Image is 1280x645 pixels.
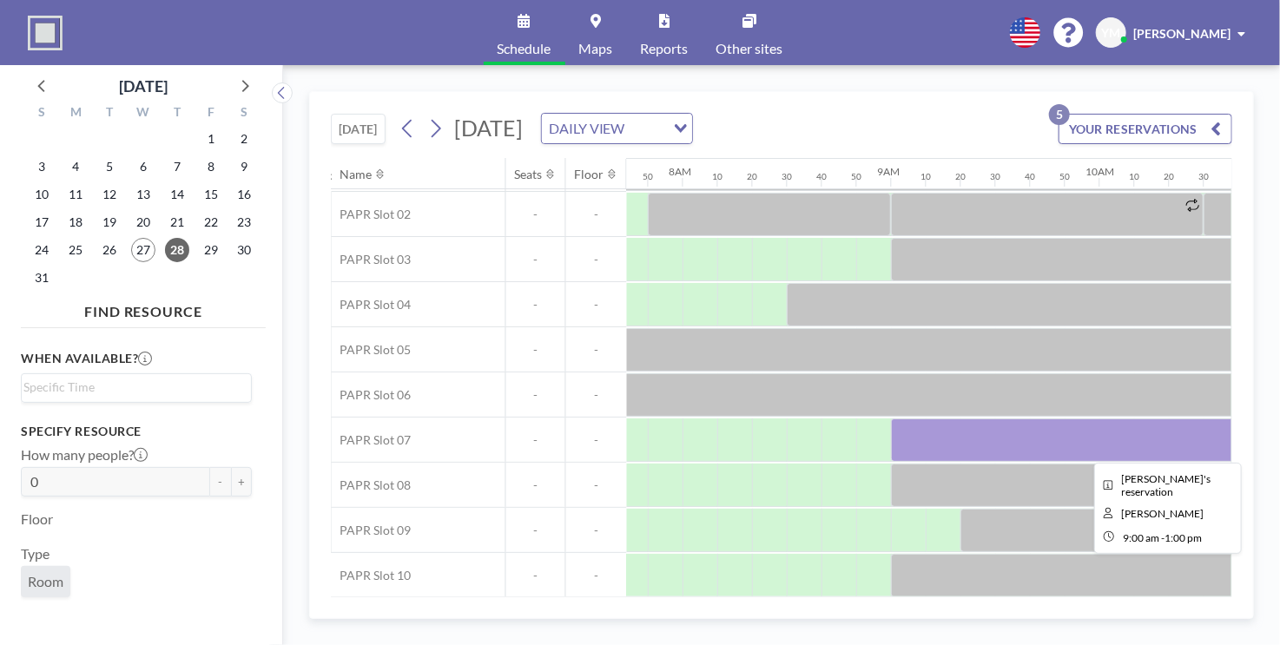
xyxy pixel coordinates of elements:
[340,167,373,182] div: Name
[498,42,551,56] span: Schedule
[1130,171,1140,182] div: 10
[63,238,88,262] span: Monday, August 25, 2025
[23,378,241,397] input: Search for option
[1199,171,1210,182] div: 30
[30,210,54,234] span: Sunday, August 17, 2025
[1086,165,1115,178] div: 10AM
[956,171,967,182] div: 20
[817,171,828,182] div: 40
[332,252,412,267] span: PAPR Slot 03
[131,210,155,234] span: Wednesday, August 20, 2025
[332,432,412,448] span: PAPR Slot 07
[506,207,565,222] span: -
[566,477,627,493] span: -
[131,182,155,207] span: Wednesday, August 13, 2025
[30,266,54,290] span: Sunday, August 31, 2025
[233,155,257,179] span: Saturday, August 9, 2025
[165,210,189,234] span: Thursday, August 21, 2025
[59,102,93,125] div: M
[566,342,627,358] span: -
[165,182,189,207] span: Thursday, August 14, 2025
[233,238,257,262] span: Saturday, August 30, 2025
[21,424,252,439] h3: Specify resource
[1060,171,1071,182] div: 50
[63,210,88,234] span: Monday, August 18, 2025
[506,523,565,538] span: -
[165,238,189,262] span: Thursday, August 28, 2025
[97,210,122,234] span: Tuesday, August 19, 2025
[210,467,231,497] button: -
[93,102,127,125] div: T
[228,102,261,125] div: S
[28,16,63,50] img: organization-logo
[542,114,692,143] div: Search for option
[30,238,54,262] span: Sunday, August 24, 2025
[630,117,663,140] input: Search for option
[332,477,412,493] span: PAPR Slot 08
[30,155,54,179] span: Sunday, August 3, 2025
[1059,114,1232,144] button: YOUR RESERVATIONS5
[566,297,627,313] span: -
[332,387,412,403] span: PAPR Slot 06
[131,155,155,179] span: Wednesday, August 6, 2025
[1122,507,1204,520] span: Yosup Moon
[332,342,412,358] span: PAPR Slot 05
[1102,25,1121,41] span: YM
[1122,472,1211,498] span: Yosup's reservation
[199,127,223,151] span: Friday, August 1, 2025
[63,182,88,207] span: Monday, August 11, 2025
[566,252,627,267] span: -
[566,568,627,583] span: -
[97,182,122,207] span: Tuesday, August 12, 2025
[199,210,223,234] span: Friday, August 22, 2025
[1165,531,1202,544] span: 1:00 PM
[21,510,53,528] label: Floor
[165,155,189,179] span: Thursday, August 7, 2025
[332,207,412,222] span: PAPR Slot 02
[566,387,627,403] span: -
[506,252,565,267] span: -
[878,165,901,178] div: 9AM
[119,74,168,98] div: [DATE]
[231,467,252,497] button: +
[748,171,758,182] div: 20
[454,115,523,141] span: [DATE]
[30,182,54,207] span: Sunday, August 10, 2025
[1049,104,1070,125] p: 5
[331,114,386,144] button: [DATE]
[199,155,223,179] span: Friday, August 8, 2025
[127,102,161,125] div: W
[506,477,565,493] span: -
[1133,26,1231,41] span: [PERSON_NAME]
[1161,531,1165,544] span: -
[670,165,692,178] div: 8AM
[199,238,223,262] span: Friday, August 29, 2025
[131,238,155,262] span: Wednesday, August 27, 2025
[566,432,627,448] span: -
[199,182,223,207] span: Friday, August 15, 2025
[63,155,88,179] span: Monday, August 4, 2025
[575,167,604,182] div: Floor
[233,182,257,207] span: Saturday, August 16, 2025
[515,167,543,182] div: Seats
[332,523,412,538] span: PAPR Slot 09
[921,171,932,182] div: 10
[566,207,627,222] span: -
[21,296,266,320] h4: FIND RESOURCE
[991,171,1001,182] div: 30
[21,446,148,464] label: How many people?
[782,171,793,182] div: 30
[566,523,627,538] span: -
[713,171,723,182] div: 10
[1165,171,1175,182] div: 20
[332,568,412,583] span: PAPR Slot 10
[233,210,257,234] span: Saturday, August 23, 2025
[1123,531,1159,544] span: 9:00 AM
[852,171,862,182] div: 50
[506,568,565,583] span: -
[22,374,251,400] div: Search for option
[28,573,63,590] span: Room
[97,155,122,179] span: Tuesday, August 5, 2025
[1026,171,1036,182] div: 40
[233,127,257,151] span: Saturday, August 2, 2025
